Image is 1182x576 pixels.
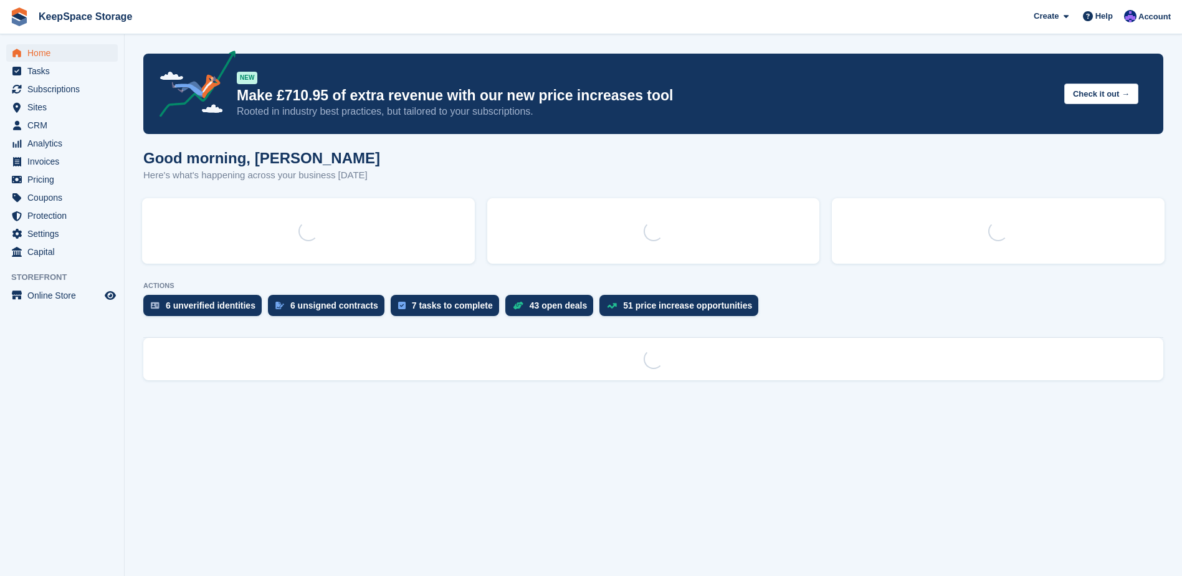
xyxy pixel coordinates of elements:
[237,72,257,84] div: NEW
[6,153,118,170] a: menu
[6,44,118,62] a: menu
[27,117,102,134] span: CRM
[6,225,118,242] a: menu
[391,295,505,322] a: 7 tasks to complete
[412,300,493,310] div: 7 tasks to complete
[27,207,102,224] span: Protection
[151,302,160,309] img: verify_identity-adf6edd0f0f0b5bbfe63781bf79b02c33cf7c696d77639b501bdc392416b5a36.svg
[10,7,29,26] img: stora-icon-8386f47178a22dfd0bd8f6a31ec36ba5ce8667c1dd55bd0f319d3a0aa187defe.svg
[1124,10,1137,22] img: Chloe Clark
[27,98,102,116] span: Sites
[6,243,118,261] a: menu
[1064,84,1138,104] button: Check it out →
[237,87,1054,105] p: Make £710.95 of extra revenue with our new price increases tool
[27,135,102,152] span: Analytics
[143,295,268,322] a: 6 unverified identities
[6,207,118,224] a: menu
[505,295,600,322] a: 43 open deals
[166,300,255,310] div: 6 unverified identities
[6,171,118,188] a: menu
[6,189,118,206] a: menu
[143,150,380,166] h1: Good morning, [PERSON_NAME]
[290,300,378,310] div: 6 unsigned contracts
[6,135,118,152] a: menu
[1034,10,1059,22] span: Create
[149,50,236,122] img: price-adjustments-announcement-icon-8257ccfd72463d97f412b2fc003d46551f7dbcb40ab6d574587a9cd5c0d94...
[27,243,102,261] span: Capital
[607,303,617,309] img: price_increase_opportunities-93ffe204e8149a01c8c9dc8f82e8f89637d9d84a8eef4429ea346261dce0b2c0.svg
[513,301,523,310] img: deal-1b604bf984904fb50ccaf53a9ad4b4a5d6e5aea283cecdc64d6e3604feb123c2.svg
[623,300,752,310] div: 51 price increase opportunities
[27,80,102,98] span: Subscriptions
[530,300,588,310] div: 43 open deals
[275,302,284,309] img: contract_signature_icon-13c848040528278c33f63329250d36e43548de30e8caae1d1a13099fd9432cc5.svg
[143,168,380,183] p: Here's what's happening across your business [DATE]
[237,105,1054,118] p: Rooted in industry best practices, but tailored to your subscriptions.
[143,282,1163,290] p: ACTIONS
[6,287,118,304] a: menu
[6,62,118,80] a: menu
[11,271,124,284] span: Storefront
[27,287,102,304] span: Online Store
[27,153,102,170] span: Invoices
[6,80,118,98] a: menu
[103,288,118,303] a: Preview store
[34,6,137,27] a: KeepSpace Storage
[1138,11,1171,23] span: Account
[6,98,118,116] a: menu
[599,295,765,322] a: 51 price increase opportunities
[268,295,391,322] a: 6 unsigned contracts
[27,189,102,206] span: Coupons
[27,225,102,242] span: Settings
[27,62,102,80] span: Tasks
[398,302,406,309] img: task-75834270c22a3079a89374b754ae025e5fb1db73e45f91037f5363f120a921f8.svg
[1095,10,1113,22] span: Help
[27,44,102,62] span: Home
[27,171,102,188] span: Pricing
[6,117,118,134] a: menu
